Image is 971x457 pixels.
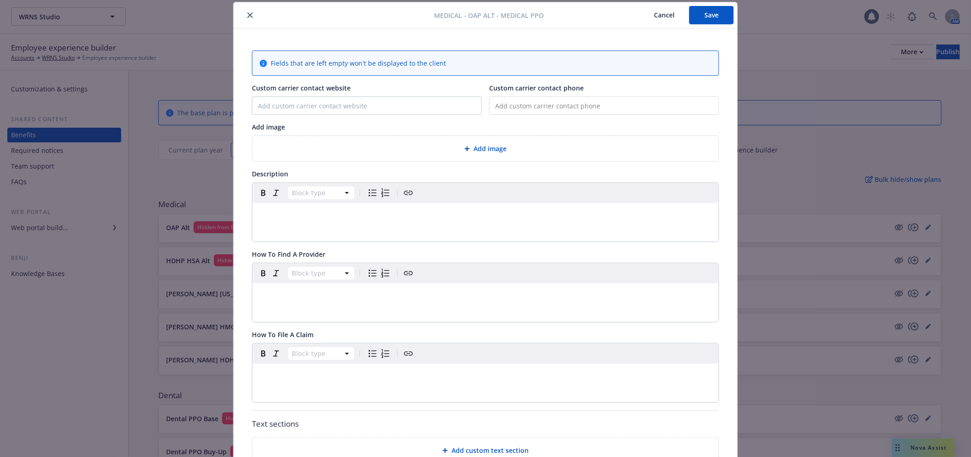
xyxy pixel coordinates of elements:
[366,267,392,280] div: toggle group
[252,330,313,339] span: How To File A Claim
[252,84,351,92] span: Custom carrier contact website
[257,347,270,360] button: Bold
[474,144,507,153] span: Add image
[252,203,719,225] div: editable markdown
[366,186,392,199] div: toggle group
[366,347,392,360] div: toggle group
[270,347,283,360] button: Italic
[366,267,379,280] button: Bulleted list
[252,250,325,259] span: How To Find A Provider
[402,267,415,280] button: Create link
[252,169,288,178] span: Description
[252,418,719,430] p: Text sections
[257,267,270,280] button: Bold
[271,58,446,68] span: Fields that are left empty won't be displayed to the client
[366,347,379,360] button: Bulleted list
[245,10,256,21] button: close
[689,6,734,24] button: Save
[452,446,529,455] span: Add custom text section
[489,84,584,92] span: Custom carrier contact phone
[379,347,392,360] button: Numbered list
[252,123,285,131] span: Add image
[252,135,719,162] div: Add image
[435,11,544,20] span: Medical - OAP Alt - Medical PPO
[288,186,354,199] button: Block type
[639,6,689,24] button: Cancel
[402,347,415,360] button: Create link
[402,186,415,199] button: Create link
[288,267,354,280] button: Block type
[252,97,481,114] input: Add custom carrier contact website
[288,347,354,360] button: Block type
[270,186,283,199] button: Italic
[379,267,392,280] button: Numbered list
[257,186,270,199] button: Bold
[489,96,719,115] input: Add custom carrier contact phone
[252,283,719,305] div: editable markdown
[270,267,283,280] button: Italic
[366,186,379,199] button: Bulleted list
[379,186,392,199] button: Numbered list
[252,364,719,386] div: editable markdown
